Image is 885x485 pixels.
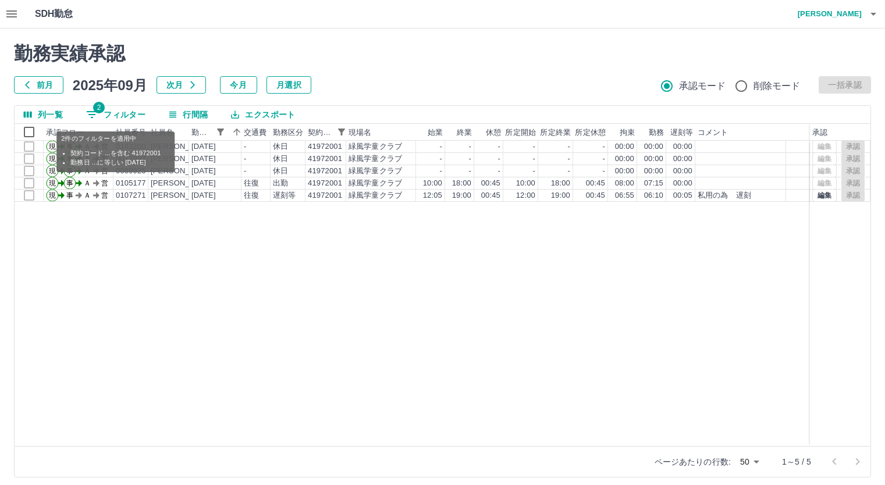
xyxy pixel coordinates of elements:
div: 00:00 [673,154,692,165]
div: 41972001 [308,141,342,152]
div: - [498,154,500,165]
div: [PERSON_NAME] [151,154,214,165]
div: - [469,166,471,177]
text: 現 [49,191,56,199]
div: - [244,166,246,177]
div: 終業 [445,124,474,141]
div: 休憩 [486,124,501,141]
div: - [603,154,605,165]
text: 営 [101,179,108,187]
div: 往復 [244,178,259,189]
div: 所定開始 [505,124,536,141]
div: 0105177 [116,178,146,189]
div: 現場名 [349,124,371,141]
span: 2 [93,102,105,113]
button: 月選択 [266,76,311,94]
button: フィルター表示 [333,124,350,140]
div: - [603,166,605,177]
div: 拘束 [608,124,637,141]
div: [DATE] [191,178,216,189]
div: 勤務 [649,124,664,141]
text: 事 [66,179,73,187]
div: コメント [698,124,728,141]
div: - [603,141,605,152]
div: 契約コード [305,124,346,141]
div: 07:15 [644,178,663,189]
div: 00:45 [586,190,605,201]
div: 00:05 [673,190,692,201]
div: - [440,141,442,152]
div: 交通費 [244,124,266,141]
div: 所定開始 [503,124,538,141]
text: Ａ [84,179,91,187]
div: 00:00 [673,141,692,152]
div: 緑風学童クラブ [349,178,402,189]
div: 08:00 [615,178,634,189]
div: 12:00 [516,190,535,201]
div: 18:00 [452,178,471,189]
div: 00:45 [481,178,500,189]
div: 承認フロー [46,124,84,141]
div: - [498,141,500,152]
button: フィルター表示 [77,106,155,123]
div: 00:00 [673,178,692,189]
div: 緑風学童クラブ [349,154,402,165]
div: 00:00 [615,141,634,152]
div: 休日 [273,141,288,152]
div: 41972001 [308,166,342,177]
button: フィルター表示 [212,124,229,140]
li: 勤務日 ...に等しい [DATE] [70,158,161,167]
div: 19:00 [452,190,471,201]
h2: 勤務実績承認 [14,42,871,65]
text: 現 [49,179,56,187]
div: 遅刻等 [273,190,296,201]
div: 所定終業 [538,124,573,141]
div: 緑風学童クラブ [349,141,402,152]
button: 前月 [14,76,63,94]
button: 今月 [220,76,257,94]
div: [PERSON_NAME] [151,166,214,177]
div: - [533,141,535,152]
text: 現 [49,167,56,175]
p: ページあたりの行数: [655,456,731,468]
span: 承認モード [679,79,726,93]
div: - [469,141,471,152]
div: 始業 [428,124,443,141]
div: - [498,166,500,177]
div: - [568,154,570,165]
div: 承認 [810,124,870,141]
div: - [244,141,246,152]
div: 往復 [244,190,259,201]
button: ソート [229,124,245,140]
div: 0107271 [116,190,146,201]
div: 所定終業 [540,124,571,141]
div: - [568,166,570,177]
div: 承認フロー [44,124,113,141]
button: 次月 [157,76,206,94]
text: 営 [101,191,108,199]
div: 00:00 [644,166,663,177]
div: [DATE] [191,154,216,165]
div: 勤務区分 [273,124,304,141]
div: - [469,154,471,165]
div: 06:10 [644,190,663,201]
div: 始業 [416,124,445,141]
div: 終業 [457,124,472,141]
div: 00:00 [673,166,692,177]
div: 遅刻等 [670,124,693,141]
div: [PERSON_NAME] [151,141,214,152]
div: 休憩 [474,124,503,141]
div: - [440,166,442,177]
div: [DATE] [191,190,216,201]
div: 41972001 [308,178,342,189]
h5: 2025年09月 [73,76,147,94]
div: 勤務区分 [271,124,305,141]
div: 41972001 [308,154,342,165]
div: 契約コード [308,124,333,141]
div: 遅刻等 [666,124,695,141]
button: 行間隔 [159,106,217,123]
div: 緑風学童クラブ [349,190,402,201]
li: 契約コード ...を含む 41972001 [70,148,161,158]
div: 00:00 [615,166,634,177]
button: エクスポート [222,106,304,123]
